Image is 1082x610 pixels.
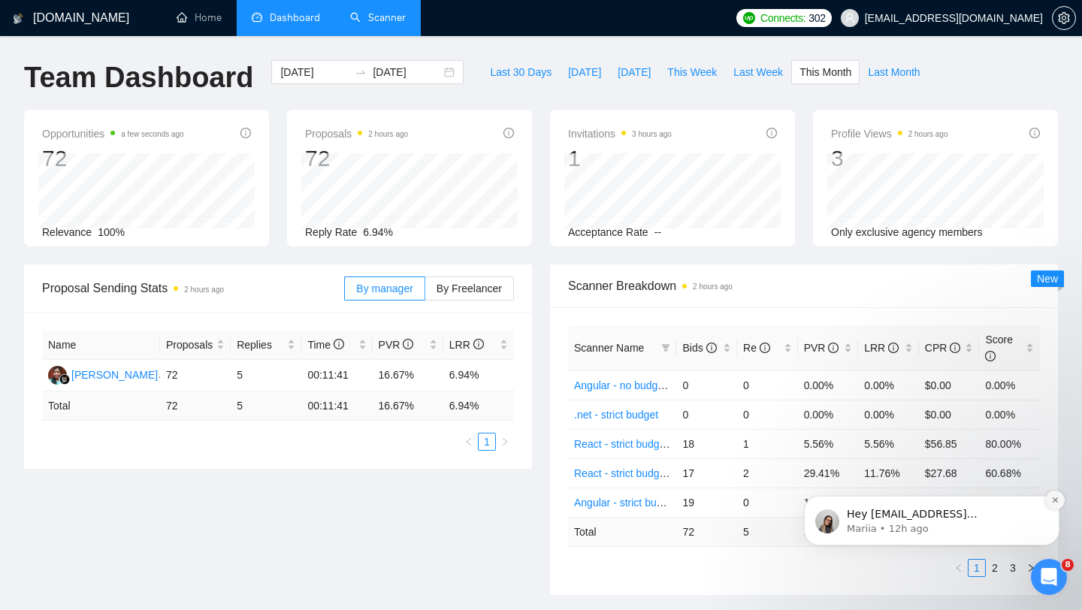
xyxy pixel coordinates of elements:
[71,367,158,383] div: [PERSON_NAME]
[334,339,344,349] span: info-circle
[725,60,791,84] button: Last Week
[373,64,441,80] input: End date
[460,433,478,451] li: Previous Page
[568,64,601,80] span: [DATE]
[65,121,259,134] p: Message from Mariia, sent 12h ago
[121,130,183,138] time: a few seconds ago
[460,433,478,451] button: left
[23,95,278,144] div: message notification from Mariia, 12h ago. Hey ykotula@intelvision.pro, Looks like your Upwork ag...
[676,429,737,458] td: 18
[503,128,514,138] span: info-circle
[34,108,58,132] img: Profile image for Mariia
[693,282,733,291] time: 2 hours ago
[42,144,184,173] div: 72
[478,433,496,451] li: 1
[676,488,737,517] td: 19
[781,401,1082,569] iframe: Intercom notifications message
[368,130,408,138] time: 2 hours ago
[355,66,367,78] span: to
[798,400,859,429] td: 0.00%
[240,128,251,138] span: info-circle
[676,370,737,400] td: 0
[733,64,783,80] span: Last Week
[706,343,717,353] span: info-circle
[464,437,473,446] span: left
[667,64,717,80] span: This Week
[574,467,835,479] a: React - strict budget (Roman Account) (Cover Letter #2)
[831,144,948,173] div: 3
[568,144,672,173] div: 1
[42,125,184,143] span: Opportunities
[270,11,320,24] span: Dashboard
[737,488,798,517] td: 0
[950,559,968,577] li: Previous Page
[766,128,777,138] span: info-circle
[950,559,968,577] button: left
[661,343,670,352] span: filter
[950,343,960,353] span: info-circle
[437,282,502,294] span: By Freelancer
[1031,559,1067,595] iframe: Intercom live chat
[632,130,672,138] time: 3 hours ago
[1029,128,1040,138] span: info-circle
[737,429,798,458] td: 1
[654,226,661,238] span: --
[42,391,160,421] td: Total
[831,226,983,238] span: Only exclusive agency members
[482,60,560,84] button: Last 30 Days
[48,368,158,380] a: YP[PERSON_NAME]
[65,107,259,328] span: Hey [EMAIL_ADDRESS][DOMAIN_NAME], Looks like your Upwork agency Intelvision ran out of connects. ...
[858,400,919,429] td: 0.00%
[979,370,1040,400] td: 0.00%
[568,517,676,546] td: Total
[373,391,443,421] td: 16.67 %
[676,400,737,429] td: 0
[98,226,125,238] span: 100%
[737,517,798,546] td: 5
[864,342,899,354] span: LRR
[301,391,372,421] td: 00:11:41
[177,11,222,24] a: homeHome
[231,331,301,360] th: Replies
[804,342,839,354] span: PVR
[160,360,231,391] td: 72
[658,337,673,359] span: filter
[888,343,899,353] span: info-circle
[301,360,372,391] td: 00:11:41
[1053,12,1075,24] span: setting
[363,226,393,238] span: 6.94%
[252,12,262,23] span: dashboard
[307,339,343,351] span: Time
[350,11,406,24] a: searchScanner
[868,64,920,80] span: Last Month
[979,400,1040,429] td: 0.00%
[574,438,751,450] a: React - strict budget (Cover Letter #2)
[13,7,23,31] img: logo
[737,458,798,488] td: 2
[496,433,514,451] button: right
[737,400,798,429] td: 0
[828,343,839,353] span: info-circle
[184,285,224,294] time: 2 hours ago
[919,370,980,400] td: $0.00
[355,66,367,78] span: swap-right
[443,391,514,421] td: 6.94 %
[237,337,284,353] span: Replies
[568,276,1040,295] span: Scanner Breakdown
[231,360,301,391] td: 5
[560,60,609,84] button: [DATE]
[618,64,651,80] span: [DATE]
[798,370,859,400] td: 0.00%
[791,60,860,84] button: This Month
[356,282,413,294] span: By manager
[42,226,92,238] span: Relevance
[42,279,344,297] span: Proposal Sending Stats
[760,343,770,353] span: info-circle
[496,433,514,451] li: Next Page
[860,60,928,84] button: Last Month
[743,342,770,354] span: Re
[373,360,443,391] td: 16.67%
[1062,559,1074,571] span: 8
[24,60,253,95] h1: Team Dashboard
[760,10,805,26] span: Connects:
